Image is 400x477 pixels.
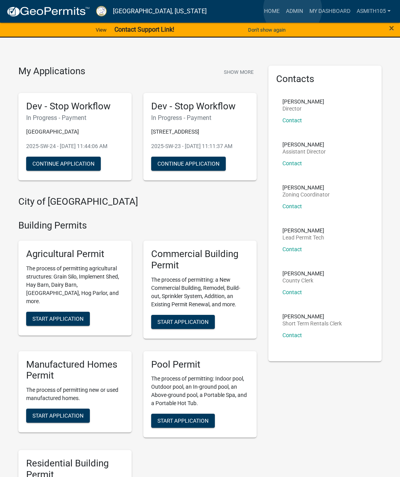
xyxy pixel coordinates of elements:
[151,157,226,171] button: Continue Application
[157,418,209,424] span: Start Application
[151,101,249,112] h5: Dev - Stop Workflow
[26,312,90,326] button: Start Application
[26,264,124,305] p: The process of permitting agricultural structures: Grain Silo, Implement Shed, Hay Barn, Dairy Ba...
[151,315,215,329] button: Start Application
[282,106,324,111] p: Director
[306,4,354,19] a: My Dashboard
[245,23,289,36] button: Don't show again
[282,99,324,104] p: [PERSON_NAME]
[114,26,174,33] strong: Contact Support Link!
[282,192,330,197] p: Zoning Coordinator
[354,4,394,19] a: asmith105
[282,271,324,276] p: [PERSON_NAME]
[282,160,302,166] a: Contact
[26,142,124,150] p: 2025-SW-24 - [DATE] 11:44:06 AM
[282,142,326,147] p: [PERSON_NAME]
[282,332,302,338] a: Contact
[151,128,249,136] p: [STREET_ADDRESS]
[32,315,84,322] span: Start Application
[26,101,124,112] h5: Dev - Stop Workflow
[151,276,249,309] p: The process of permitting: a New Commercial Building, Remodel, Build-out, Sprinkler System, Addit...
[26,248,124,260] h5: Agricultural Permit
[32,413,84,419] span: Start Application
[26,359,124,382] h5: Manufactured Homes Permit
[389,23,394,34] span: ×
[151,142,249,150] p: 2025-SW-23 - [DATE] 11:11:37 AM
[221,66,257,79] button: Show More
[26,409,90,423] button: Start Application
[151,248,249,271] h5: Commercial Building Permit
[282,203,302,209] a: Contact
[26,157,101,171] button: Continue Application
[151,359,249,370] h5: Pool Permit
[282,185,330,190] p: [PERSON_NAME]
[18,66,85,77] h4: My Applications
[26,386,124,402] p: The process of permitting new or used manufactured homes.
[113,5,207,18] a: [GEOGRAPHIC_DATA], [US_STATE]
[282,314,342,319] p: [PERSON_NAME]
[157,318,209,325] span: Start Application
[151,114,249,121] h6: In Progress - Payment
[151,375,249,407] p: The process of permitting: Indoor pool, Outdoor pool, an In-ground pool, an Above-ground pool, a ...
[282,228,324,233] p: [PERSON_NAME]
[389,23,394,33] button: Close
[282,149,326,154] p: Assistant Director
[283,4,306,19] a: Admin
[282,246,302,252] a: Contact
[26,128,124,136] p: [GEOGRAPHIC_DATA]
[282,278,324,283] p: County Clerk
[261,4,283,19] a: Home
[276,73,374,85] h5: Contacts
[96,6,107,16] img: Putnam County, Georgia
[282,235,324,240] p: Lead Permit Tech
[282,321,342,326] p: Short Term Rentals Clerk
[282,289,302,295] a: Contact
[282,117,302,123] a: Contact
[151,414,215,428] button: Start Application
[18,220,257,231] h4: Building Permits
[93,23,110,36] a: View
[26,114,124,121] h6: In Progress - Payment
[18,196,257,207] h4: City of [GEOGRAPHIC_DATA]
